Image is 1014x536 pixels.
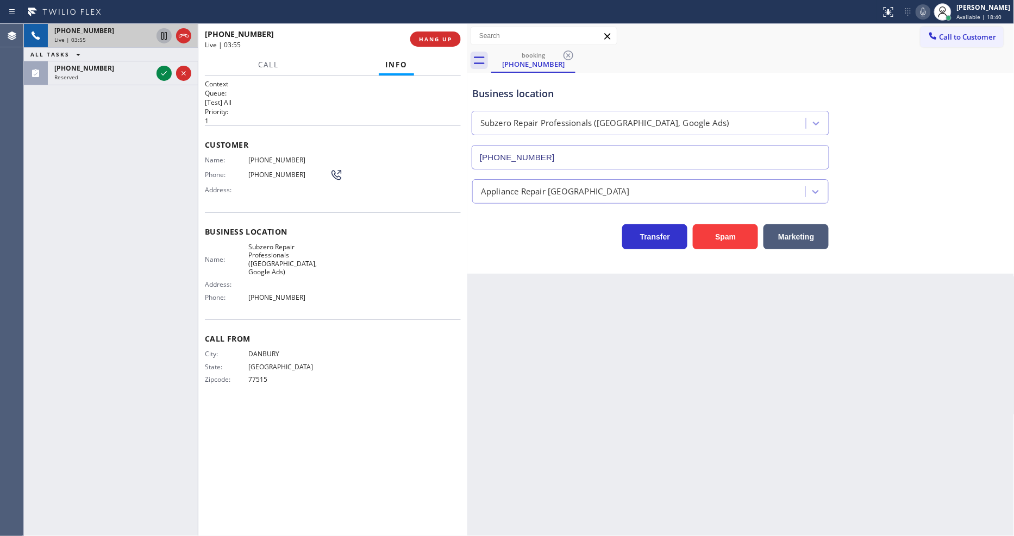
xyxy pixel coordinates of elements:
[54,73,78,81] span: Reserved
[379,54,414,75] button: Info
[916,4,931,20] button: Mute
[205,107,461,116] h2: Priority:
[205,255,248,263] span: Name:
[480,117,729,130] div: Subzero Repair Professionals ([GEOGRAPHIC_DATA], Google Ads)
[176,28,191,43] button: Hang up
[157,66,172,81] button: Accept
[205,293,248,301] span: Phone:
[205,98,461,107] p: [Test] All
[492,51,574,59] div: booking
[252,54,285,75] button: Call
[205,375,248,383] span: Zipcode:
[248,243,330,276] span: Subzero Repair Professionals ([GEOGRAPHIC_DATA], Google Ads)
[410,31,461,47] button: HANG UP
[205,186,248,194] span: Address:
[205,40,241,49] span: Live | 03:55
[205,350,248,358] span: City:
[492,59,574,69] div: [PHONE_NUMBER]
[54,26,114,35] span: [PHONE_NUMBER]
[622,224,687,249] button: Transfer
[258,60,279,70] span: Call
[205,226,461,237] span: Business location
[205,79,461,89] h1: Context
[205,89,461,98] h2: Queue:
[205,171,248,179] span: Phone:
[248,171,330,179] span: [PHONE_NUMBER]
[419,35,452,43] span: HANG UP
[921,27,1004,47] button: Call to Customer
[205,116,461,125] p: 1
[205,333,461,344] span: Call From
[957,13,1002,21] span: Available | 18:40
[205,140,461,150] span: Customer
[248,156,330,164] span: [PHONE_NUMBER]
[205,280,248,288] span: Address:
[472,86,829,101] div: Business location
[693,224,758,249] button: Spam
[481,185,630,198] div: Appliance Repair [GEOGRAPHIC_DATA]
[248,293,330,301] span: [PHONE_NUMBER]
[205,363,248,371] span: State:
[492,48,574,72] div: (979) 922-0772
[940,32,997,42] span: Call to Customer
[248,363,330,371] span: [GEOGRAPHIC_DATA]
[205,156,248,164] span: Name:
[472,145,829,169] input: Phone Number
[471,27,617,45] input: Search
[205,29,274,39] span: [PHONE_NUMBER]
[157,28,172,43] button: Hold Customer
[763,224,829,249] button: Marketing
[24,48,91,61] button: ALL TASKS
[385,60,408,70] span: Info
[30,51,70,58] span: ALL TASKS
[248,350,330,358] span: DANBURY
[54,36,86,43] span: Live | 03:55
[54,64,114,73] span: [PHONE_NUMBER]
[248,375,330,383] span: 77515
[957,3,1011,12] div: [PERSON_NAME]
[176,66,191,81] button: Reject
